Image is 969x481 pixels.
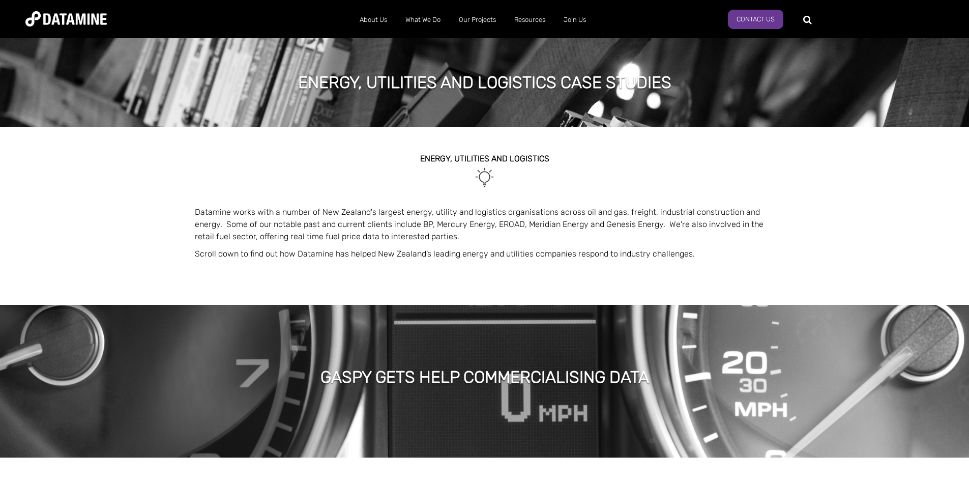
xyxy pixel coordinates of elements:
a: Resources [505,7,554,33]
a: Our Projects [450,7,505,33]
p: Datamine works with a number of New Zealand's largest energy, utility and logistics organisations... [195,206,775,243]
a: Join Us [554,7,595,33]
img: Datamine [25,11,107,26]
a: About Us [350,7,396,33]
h1: Energy, utilities and Logistics case studies [298,71,671,94]
h2: energy, UTILITIES AND LOGISTICS [195,154,775,163]
h1: gaspy gets help commercialising data [320,366,649,388]
a: Contact Us [728,10,783,29]
p: Scroll down to find out how Datamine has helped New Zealand’s leading energy and utilities compan... [195,248,775,260]
a: What We Do [396,7,450,33]
img: Utilities-1 [473,166,496,189]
